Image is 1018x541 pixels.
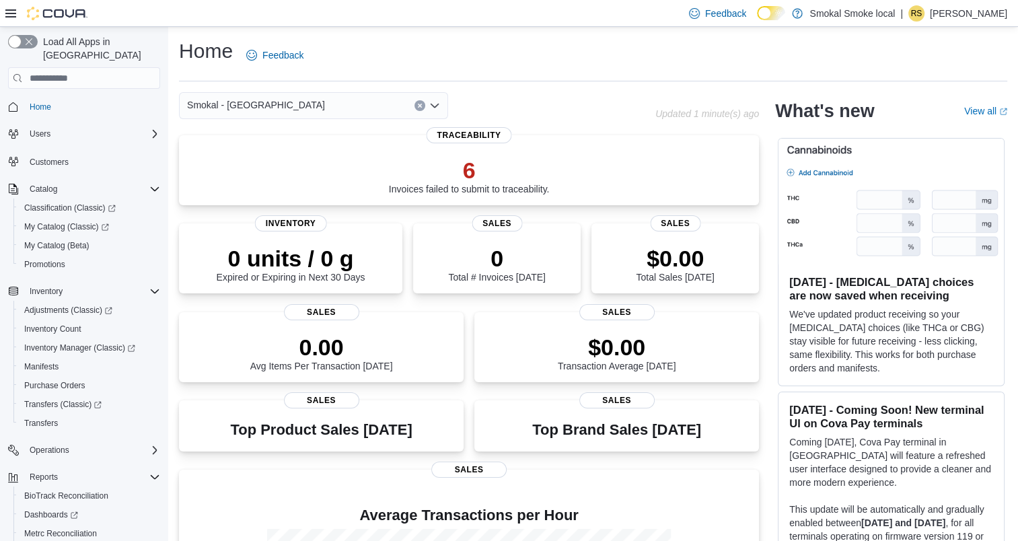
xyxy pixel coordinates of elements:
a: Customers [24,154,74,170]
span: My Catalog (Classic) [24,221,109,232]
a: Adjustments (Classic) [13,301,166,320]
span: Purchase Orders [19,377,160,394]
span: Inventory Manager (Classic) [19,340,160,356]
a: Transfers (Classic) [19,396,107,412]
span: Inventory Count [24,324,81,334]
p: Coming [DATE], Cova Pay terminal in [GEOGRAPHIC_DATA] will feature a refreshed user interface des... [789,435,993,489]
span: BioTrack Reconciliation [24,491,108,501]
span: Purchase Orders [24,380,85,391]
span: Feedback [705,7,746,20]
span: Inventory [255,215,327,231]
h2: What's new [775,100,874,122]
a: Adjustments (Classic) [19,302,118,318]
a: My Catalog (Classic) [19,219,114,235]
div: Expired or Expiring in Next 30 Days [217,245,365,283]
button: Operations [24,442,75,458]
button: Customers [3,151,166,171]
span: Sales [472,215,522,231]
span: Inventory Manager (Classic) [24,342,135,353]
span: Adjustments (Classic) [19,302,160,318]
span: Transfers (Classic) [19,396,160,412]
button: Users [3,124,166,143]
h3: Top Brand Sales [DATE] [532,422,701,438]
span: Reports [24,469,160,485]
p: $0.00 [558,334,676,361]
a: Transfers (Classic) [13,395,166,414]
button: Reports [3,468,166,486]
a: Manifests [19,359,64,375]
span: Dashboards [24,509,78,520]
h3: Top Product Sales [DATE] [230,422,412,438]
button: Reports [24,469,63,485]
p: [PERSON_NAME] [930,5,1007,22]
button: Inventory [24,283,68,299]
h1: Home [179,38,233,65]
a: Promotions [19,256,71,273]
span: Customers [24,153,160,170]
span: Operations [30,445,69,456]
span: Load All Apps in [GEOGRAPHIC_DATA] [38,35,160,62]
a: Home [24,99,57,115]
div: Total # Invoices [DATE] [448,245,545,283]
span: Traceability [427,127,512,143]
button: BioTrack Reconciliation [13,486,166,505]
div: Total Sales [DATE] [636,245,714,283]
a: Inventory Manager (Classic) [19,340,141,356]
h3: [DATE] - [MEDICAL_DATA] choices are now saved when receiving [789,275,993,302]
span: Promotions [24,259,65,270]
span: Operations [24,442,160,458]
button: Purchase Orders [13,376,166,395]
a: My Catalog (Classic) [13,217,166,236]
button: My Catalog (Beta) [13,236,166,255]
p: Smokal Smoke local [809,5,895,22]
span: Promotions [19,256,160,273]
span: Smokal - [GEOGRAPHIC_DATA] [187,97,325,113]
p: Updated 1 minute(s) ago [655,108,759,119]
button: Inventory [3,282,166,301]
h3: [DATE] - Coming Soon! New terminal UI on Cova Pay terminals [789,403,993,430]
span: Dark Mode [757,20,758,21]
span: Classification (Classic) [19,200,160,216]
strong: [DATE] and [DATE] [861,517,945,528]
img: Cova [27,7,87,20]
p: 0 [448,245,545,272]
a: Classification (Classic) [13,199,166,217]
button: Home [3,97,166,116]
button: Promotions [13,255,166,274]
a: View allExternal link [964,106,1007,116]
a: Feedback [241,42,309,69]
span: Customers [30,157,69,168]
span: Sales [431,462,507,478]
button: Users [24,126,56,142]
div: Rebecca Salinas [908,5,924,22]
span: BioTrack Reconciliation [19,488,160,504]
span: Transfers [19,415,160,431]
button: Inventory Count [13,320,166,338]
p: 0 units / 0 g [217,245,365,272]
span: Sales [284,304,359,320]
input: Dark Mode [757,6,785,20]
span: Catalog [30,184,57,194]
span: Users [24,126,160,142]
span: My Catalog (Beta) [19,238,160,254]
button: Manifests [13,357,166,376]
button: Operations [3,441,166,460]
a: Dashboards [13,505,166,524]
span: Sales [579,392,655,408]
button: Open list of options [429,100,440,111]
span: Users [30,129,50,139]
div: Invoices failed to submit to traceability. [389,157,550,194]
button: Catalog [24,181,63,197]
span: Feedback [262,48,303,62]
span: Catalog [24,181,160,197]
span: Home [24,98,160,115]
span: Metrc Reconciliation [24,528,97,539]
span: My Catalog (Beta) [24,240,89,251]
span: Adjustments (Classic) [24,305,112,316]
span: RS [911,5,922,22]
button: Transfers [13,414,166,433]
span: Sales [650,215,700,231]
span: Home [30,102,51,112]
a: BioTrack Reconciliation [19,488,114,504]
a: Dashboards [19,507,83,523]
